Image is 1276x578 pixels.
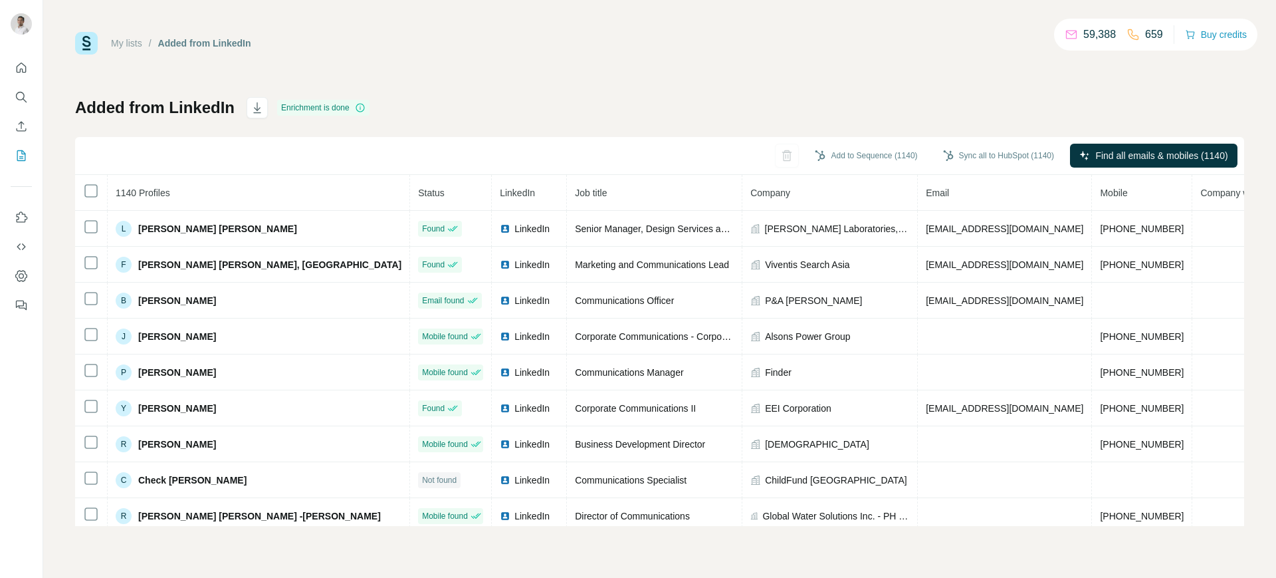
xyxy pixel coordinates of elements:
span: Mobile found [422,366,468,378]
button: Dashboard [11,264,32,288]
div: B [116,293,132,309]
button: Feedback [11,293,32,317]
button: Add to Sequence (1140) [805,146,926,166]
span: [PERSON_NAME] Laboratories, Inc. [765,222,910,235]
span: Marketing and Communications Lead [575,259,729,270]
div: Added from LinkedIn [158,37,251,50]
span: LinkedIn [514,402,550,415]
span: Found [422,402,445,414]
span: Found [422,223,445,235]
span: Director of Communications [575,511,690,521]
span: [PERSON_NAME] [PERSON_NAME], [GEOGRAPHIC_DATA] [138,258,401,271]
span: Email [926,188,949,198]
span: LinkedIn [514,294,550,307]
img: LinkedIn logo [500,223,510,234]
button: Buy credits [1185,25,1247,44]
span: [EMAIL_ADDRESS][DOMAIN_NAME] [926,295,1083,306]
span: Finder [765,366,792,379]
span: Mobile [1100,188,1127,198]
span: [PHONE_NUMBER] [1100,403,1184,414]
span: 1140 Profiles [116,188,170,198]
span: [PHONE_NUMBER] [1100,367,1184,378]
div: P [116,364,132,380]
span: Company website [1200,188,1274,198]
span: [PERSON_NAME] [138,438,216,451]
div: F [116,257,132,273]
p: 59,388 [1083,27,1116,43]
div: L [116,221,132,237]
span: [PHONE_NUMBER] [1100,259,1184,270]
span: Alsons Power Group [765,330,850,343]
span: Found [422,259,445,271]
span: Not found [422,474,457,486]
span: [PHONE_NUMBER] [1100,439,1184,450]
span: [PHONE_NUMBER] [1100,511,1184,521]
div: Y [116,400,132,416]
span: Corporate Communications - Corporate Content and Digital [575,331,819,342]
span: LinkedIn [514,438,550,451]
button: Quick start [11,56,32,80]
span: [PERSON_NAME] [PERSON_NAME] -[PERSON_NAME] [138,509,381,523]
span: [EMAIL_ADDRESS][DOMAIN_NAME] [926,259,1083,270]
span: [PERSON_NAME] [138,402,216,415]
button: Use Surfe API [11,235,32,259]
button: Use Surfe on LinkedIn [11,206,32,229]
span: LinkedIn [514,509,550,523]
img: LinkedIn logo [500,439,510,450]
img: LinkedIn logo [500,403,510,414]
span: [DEMOGRAPHIC_DATA] [765,438,869,451]
div: J [116,329,132,345]
span: [PERSON_NAME] [138,366,216,379]
li: / [149,37,152,50]
img: Avatar [11,13,32,35]
div: R [116,436,132,452]
img: LinkedIn logo [500,511,510,521]
span: LinkedIn [514,330,550,343]
span: Status [418,188,445,198]
span: Check [PERSON_NAME] [138,474,247,487]
span: LinkedIn [514,366,550,379]
span: Company [750,188,790,198]
span: Communications Specialist [575,475,687,486]
button: Search [11,85,32,109]
span: [PHONE_NUMBER] [1100,223,1184,234]
span: LinkedIn [514,474,550,487]
span: [EMAIL_ADDRESS][DOMAIN_NAME] [926,223,1083,234]
span: Business Development Director [575,439,705,450]
span: ChildFund [GEOGRAPHIC_DATA] [765,474,906,487]
button: Find all emails & mobiles (1140) [1070,144,1237,168]
span: LinkedIn [500,188,535,198]
span: P&A [PERSON_NAME] [765,294,862,307]
span: [PERSON_NAME] [PERSON_NAME] [138,222,297,235]
span: [EMAIL_ADDRESS][DOMAIN_NAME] [926,403,1083,414]
img: LinkedIn logo [500,475,510,486]
h1: Added from LinkedIn [75,97,235,118]
img: LinkedIn logo [500,295,510,306]
span: Mobile found [422,331,468,343]
span: LinkedIn [514,222,550,235]
span: Communications Officer [575,295,674,306]
span: Email found [422,295,464,307]
img: LinkedIn logo [500,367,510,378]
div: R [116,508,132,524]
img: Surfe Logo [75,32,98,55]
button: Sync all to HubSpot (1140) [934,146,1063,166]
img: LinkedIn logo [500,331,510,342]
span: Mobile found [422,438,468,450]
a: My lists [111,38,142,49]
span: Find all emails & mobiles (1140) [1095,149,1227,162]
img: LinkedIn logo [500,259,510,270]
span: [PERSON_NAME] [138,330,216,343]
button: My lists [11,144,32,168]
p: 659 [1145,27,1163,43]
span: [PERSON_NAME] [138,294,216,307]
span: Communications Manager [575,367,683,378]
div: C [116,472,132,488]
span: Job title [575,188,607,198]
span: Senior Manager, Design Services and Corporate Communications [575,223,847,234]
span: Corporate Communications II [575,403,696,414]
span: Global Water Solutions Inc. - PH (Consultants) [762,509,909,523]
span: Viventis Search Asia [765,258,849,271]
span: [PHONE_NUMBER] [1100,331,1184,342]
button: Enrich CSV [11,114,32,138]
